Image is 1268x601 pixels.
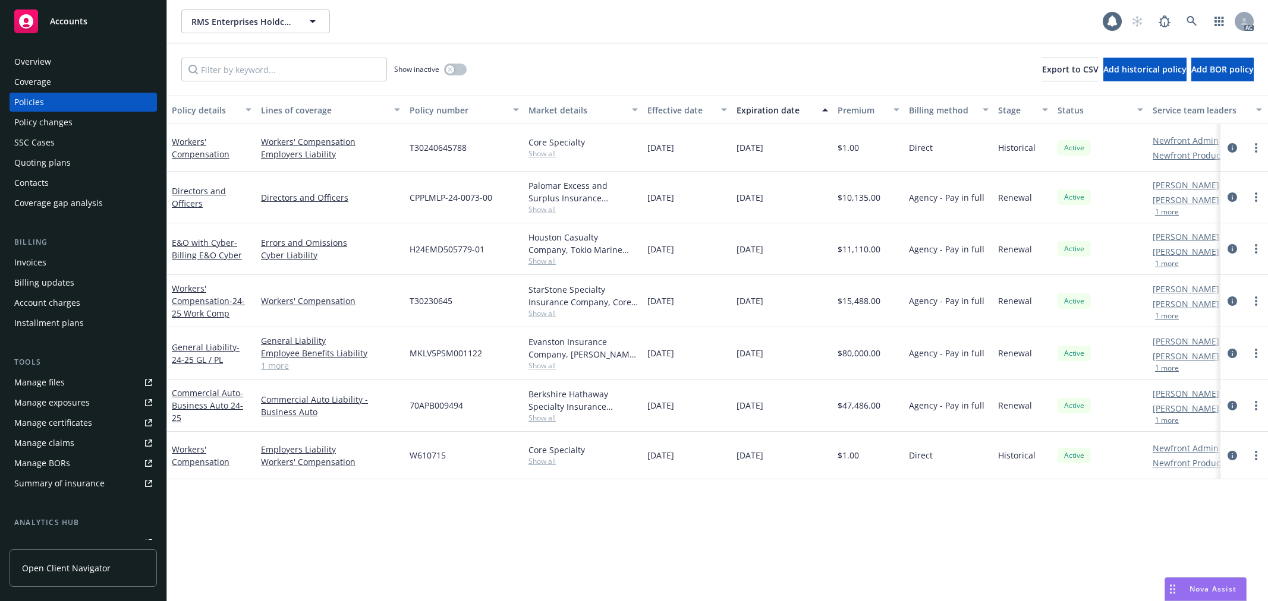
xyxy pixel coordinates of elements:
button: Premium [833,96,904,124]
span: $47,486.00 [838,399,880,412]
a: Loss summary generator [10,533,157,552]
a: [PERSON_NAME] [1153,335,1219,347]
a: [PERSON_NAME] [1153,179,1219,191]
div: StarStone Specialty Insurance Company, Core Specialty, Amwins [528,283,638,308]
div: Drag to move [1165,578,1180,600]
span: [DATE] [647,399,674,412]
span: [DATE] [737,449,763,461]
button: Nova Assist [1165,577,1247,601]
a: Summary of insurance [10,474,157,493]
div: Houston Casualty Company, Tokio Marine HCC [528,231,638,256]
a: more [1249,398,1263,413]
a: Directors and Officers [261,191,400,204]
a: circleInformation [1225,190,1239,204]
a: Manage claims [10,434,157,453]
span: Show all [528,360,638,371]
span: Renewal [998,347,1032,359]
div: Policy changes [14,113,73,132]
span: Show inactive [394,64,439,74]
a: Quoting plans [10,153,157,172]
span: Historical [998,449,1036,461]
a: [PERSON_NAME] [1153,350,1219,362]
div: Policies [14,93,44,112]
span: [DATE] [737,191,763,204]
span: Active [1062,243,1086,254]
span: $10,135.00 [838,191,880,204]
span: [DATE] [737,295,763,307]
button: Status [1053,96,1148,124]
div: Status [1058,104,1130,116]
a: General Liability [261,334,400,347]
span: Active [1062,450,1086,461]
a: Workers' Compensation [172,136,229,160]
span: 70APB009494 [410,399,463,412]
a: Start snowing [1125,10,1149,33]
a: Commercial Auto Liability - Business Auto [261,393,400,418]
span: Agency - Pay in full [909,191,984,204]
span: Accounts [50,17,87,26]
a: circleInformation [1225,398,1239,413]
a: Newfront Producer [1153,149,1229,162]
a: SSC Cases [10,133,157,152]
a: Manage files [10,373,157,392]
span: Agency - Pay in full [909,295,984,307]
span: Renewal [998,243,1032,255]
button: Market details [524,96,643,124]
a: more [1249,141,1263,155]
button: Policy number [405,96,524,124]
div: Coverage gap analysis [14,194,103,213]
div: Analytics hub [10,517,157,529]
div: Evanston Insurance Company, [PERSON_NAME] Insurance, Amwins [528,336,638,360]
div: Berkshire Hathaway Specialty Insurance Company, Berkshire Hathaway Specialty, CRC Group [528,388,638,413]
div: Stage [998,104,1035,116]
span: Export to CSV [1042,64,1099,75]
span: [DATE] [737,243,763,255]
a: Switch app [1207,10,1231,33]
button: Add historical policy [1103,58,1187,81]
div: Quoting plans [14,153,71,172]
a: Workers' Compensation [261,295,400,307]
span: Direct [909,449,933,461]
span: Active [1062,143,1086,153]
div: Loss summary generator [14,533,113,552]
span: Active [1062,296,1086,306]
span: Show all [528,308,638,318]
button: 1 more [1155,417,1179,424]
span: MKLV5PSM001122 [410,347,482,359]
span: Show all [528,413,638,423]
span: Active [1062,400,1086,411]
span: Agency - Pay in full [909,243,984,255]
a: circleInformation [1225,448,1239,463]
div: Palomar Excess and Surplus Insurance Company, Palomar, RT Specialty Insurance Services, LLC (RSG ... [528,179,638,204]
a: Workers' Compensation [172,444,229,467]
div: Expiration date [737,104,815,116]
a: Policy changes [10,113,157,132]
a: [PERSON_NAME] [1153,402,1219,415]
div: Policy details [172,104,238,116]
span: Direct [909,141,933,154]
button: Export to CSV [1042,58,1099,81]
div: Core Specialty [528,444,638,456]
div: Policy number [410,104,506,116]
a: Workers' Compensation [261,135,400,148]
a: circleInformation [1225,242,1239,256]
span: [DATE] [647,347,674,359]
a: [PERSON_NAME] [1153,230,1219,243]
span: RMS Enterprises Holdco, LLC [191,15,294,28]
button: Add BOR policy [1191,58,1254,81]
div: Manage claims [14,434,74,453]
a: Contacts [10,173,157,192]
div: Manage files [14,373,65,392]
span: H24EMD505779-01 [410,243,484,255]
button: 1 more [1155,365,1179,372]
span: - 24-25 GL / PL [172,341,240,365]
span: Show all [528,256,638,266]
span: T30230645 [410,295,452,307]
div: Lines of coverage [261,104,387,116]
a: [PERSON_NAME] [1153,387,1219,400]
button: 1 more [1155,312,1179,320]
span: - Business Auto 24-25 [172,387,243,423]
a: more [1249,294,1263,308]
a: Policies [10,93,157,112]
button: Stage [993,96,1053,124]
